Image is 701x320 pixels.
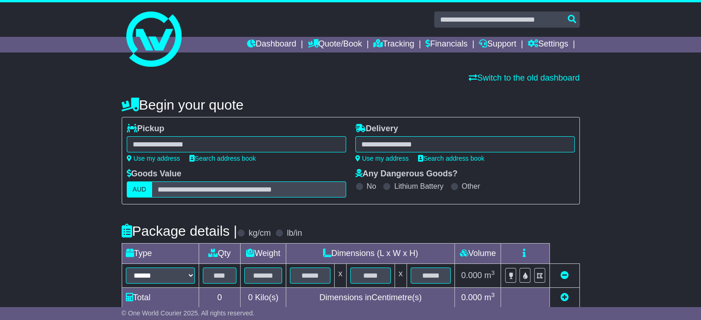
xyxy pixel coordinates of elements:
[122,97,580,112] h4: Begin your quote
[287,228,302,239] label: lb/in
[355,169,458,179] label: Any Dangerous Goods?
[484,271,495,280] span: m
[127,155,180,162] a: Use my address
[484,293,495,302] span: m
[491,291,495,298] sup: 3
[241,244,286,264] td: Weight
[394,182,443,191] label: Lithium Battery
[127,169,182,179] label: Goods Value
[189,155,256,162] a: Search address book
[479,37,516,52] a: Support
[286,244,455,264] td: Dimensions (L x W x H)
[122,288,199,308] td: Total
[373,37,414,52] a: Tracking
[425,37,467,52] a: Financials
[122,244,199,264] td: Type
[127,181,153,198] label: AUD
[560,293,569,302] a: Add new item
[122,309,255,317] span: © One World Courier 2025. All rights reserved.
[355,124,398,134] label: Delivery
[355,155,409,162] a: Use my address
[127,124,165,134] label: Pickup
[461,271,482,280] span: 0.000
[560,271,569,280] a: Remove this item
[247,37,296,52] a: Dashboard
[395,264,406,288] td: x
[418,155,484,162] a: Search address book
[469,73,579,82] a: Switch to the old dashboard
[461,293,482,302] span: 0.000
[462,182,480,191] label: Other
[199,288,241,308] td: 0
[367,182,376,191] label: No
[286,288,455,308] td: Dimensions in Centimetre(s)
[241,288,286,308] td: Kilo(s)
[248,228,271,239] label: kg/cm
[455,244,501,264] td: Volume
[248,293,253,302] span: 0
[491,269,495,276] sup: 3
[528,37,568,52] a: Settings
[199,244,241,264] td: Qty
[334,264,346,288] td: x
[307,37,362,52] a: Quote/Book
[122,223,237,239] h4: Package details |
